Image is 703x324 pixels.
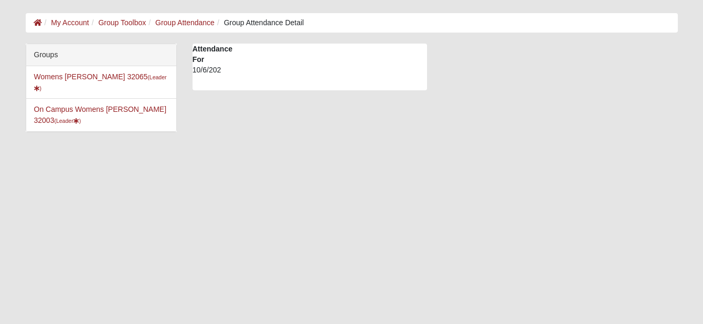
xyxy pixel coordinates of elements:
a: Group Attendance [155,18,215,27]
div: Groups [26,44,176,66]
small: (Leader ) [54,118,81,124]
a: My Account [51,18,89,27]
a: Group Toolbox [98,18,146,27]
small: (Leader ) [34,74,167,91]
label: Attendance For [193,44,239,65]
div: 10/6/202 [193,65,239,82]
li: Group Attendance Detail [215,17,304,28]
a: On Campus Womens [PERSON_NAME] 32003(Leader) [34,105,167,124]
a: Womens [PERSON_NAME] 32065(Leader) [34,72,167,92]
